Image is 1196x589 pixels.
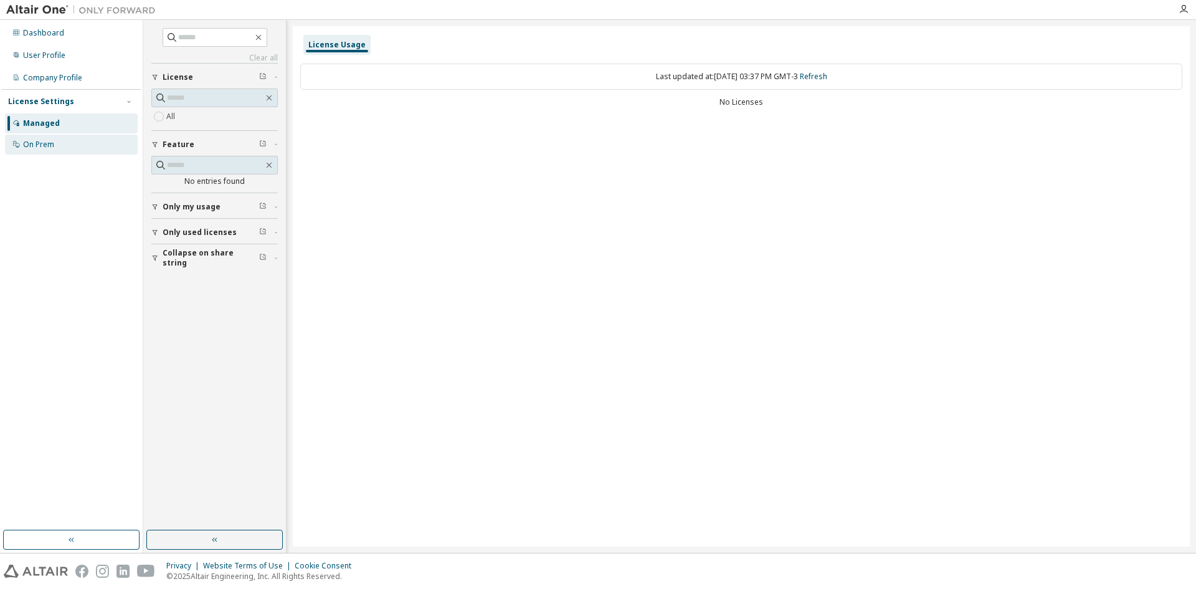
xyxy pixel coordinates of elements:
[259,140,267,150] span: Clear filter
[259,202,267,212] span: Clear filter
[163,202,221,212] span: Only my usage
[8,97,74,107] div: License Settings
[23,50,65,60] div: User Profile
[75,565,88,578] img: facebook.svg
[23,28,64,38] div: Dashboard
[300,97,1182,107] div: No Licenses
[163,248,259,268] span: Collapse on share string
[151,244,278,272] button: Collapse on share string
[295,561,359,571] div: Cookie Consent
[203,561,295,571] div: Website Terms of Use
[151,131,278,158] button: Feature
[166,571,359,582] p: © 2025 Altair Engineering, Inc. All Rights Reserved.
[300,64,1182,90] div: Last updated at: [DATE] 03:37 PM GMT-3
[259,253,267,263] span: Clear filter
[4,565,68,578] img: altair_logo.svg
[96,565,109,578] img: instagram.svg
[259,72,267,82] span: Clear filter
[23,73,82,83] div: Company Profile
[259,227,267,237] span: Clear filter
[151,64,278,91] button: License
[163,72,193,82] span: License
[151,176,278,186] div: No entries found
[163,140,194,150] span: Feature
[23,140,54,150] div: On Prem
[151,53,278,63] a: Clear all
[166,561,203,571] div: Privacy
[23,118,60,128] div: Managed
[163,227,237,237] span: Only used licenses
[151,219,278,246] button: Only used licenses
[137,565,155,578] img: youtube.svg
[166,109,178,124] label: All
[6,4,162,16] img: Altair One
[800,71,827,82] a: Refresh
[151,193,278,221] button: Only my usage
[116,565,130,578] img: linkedin.svg
[308,40,366,50] div: License Usage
